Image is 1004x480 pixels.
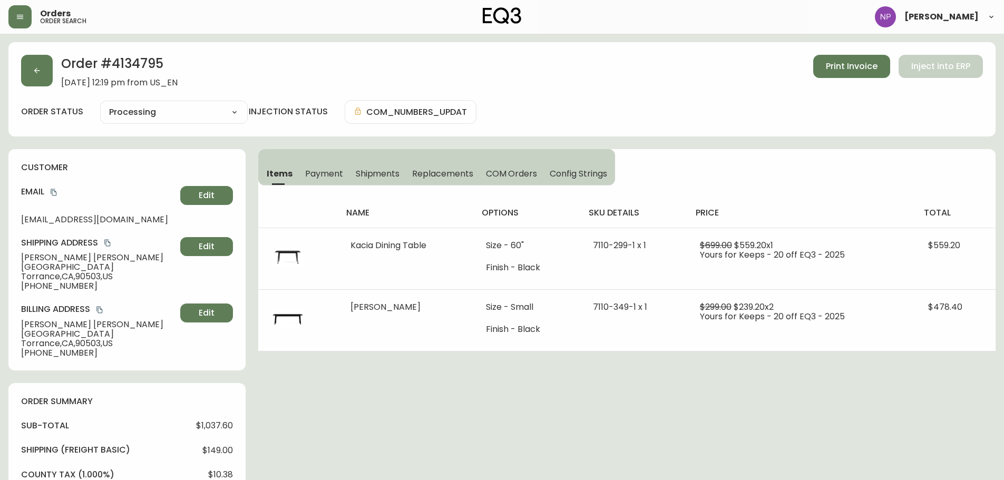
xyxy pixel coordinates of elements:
span: Torrance , CA , 90503 , US [21,272,176,281]
span: [PERSON_NAME] [904,13,979,21]
span: COM Orders [486,168,538,179]
span: $10.38 [208,470,233,479]
span: Print Invoice [826,61,878,72]
label: order status [21,106,83,117]
span: Shipments [356,168,400,179]
span: [PERSON_NAME] [PERSON_NAME] [21,253,176,262]
button: copy [48,187,59,198]
span: Payment [305,168,343,179]
h4: Shipping Address [21,237,176,249]
span: [GEOGRAPHIC_DATA] [21,262,176,272]
span: Items [267,168,293,179]
img: 50f1e64a3f95c89b5c5247455825f96f [875,6,896,27]
span: $299.00 [700,301,732,313]
span: $559.20 [928,239,960,251]
span: 7110-299-1 x 1 [593,239,646,251]
span: Replacements [412,168,473,179]
h4: Email [21,186,176,198]
h4: sku details [589,207,679,219]
span: [PERSON_NAME] [PERSON_NAME] [21,320,176,329]
h4: sub-total [21,420,69,432]
span: [GEOGRAPHIC_DATA] [21,329,176,339]
span: [PHONE_NUMBER] [21,348,176,358]
span: [EMAIL_ADDRESS][DOMAIN_NAME] [21,215,176,224]
span: $478.40 [928,301,962,313]
h4: injection status [249,106,328,117]
li: Finish - Black [486,325,568,334]
span: $239.20 x 2 [734,301,774,313]
span: [PERSON_NAME] [350,301,421,313]
h4: Shipping ( Freight Basic ) [21,444,130,456]
button: Edit [180,303,233,322]
button: copy [102,238,113,248]
span: Config Strings [550,168,607,179]
img: 7110-349-MC-400-1-cljg6tcqp01eq0114xe48un5z.jpg [271,302,305,336]
span: Kacia Dining Table [350,239,426,251]
button: Print Invoice [813,55,890,78]
h4: options [482,207,572,219]
span: $699.00 [700,239,732,251]
h4: customer [21,162,233,173]
span: $1,037.60 [196,421,233,430]
span: 7110-349-1 x 1 [593,301,647,313]
h4: name [346,207,465,219]
span: Edit [199,190,215,201]
h4: total [924,207,987,219]
span: Edit [199,307,215,319]
span: $149.00 [202,446,233,455]
h2: Order # 4134795 [61,55,178,78]
li: Size - Small [486,302,568,312]
h4: order summary [21,396,233,407]
img: logo [483,7,522,24]
img: 7110-299-MC-400-1-cljg6tcwr00xp0170jgvsuw5j.jpg [271,241,305,275]
button: Edit [180,186,233,205]
span: $559.20 x 1 [734,239,773,251]
h4: price [696,207,908,219]
li: Size - 60" [486,241,568,250]
li: Finish - Black [486,263,568,272]
button: copy [94,305,105,315]
span: [PHONE_NUMBER] [21,281,176,291]
span: Orders [40,9,71,18]
h5: order search [40,18,86,24]
span: Yours for Keeps - 20 off EQ3 - 2025 [700,310,845,322]
span: Edit [199,241,215,252]
span: [DATE] 12:19 pm from US_EN [61,78,178,87]
button: Edit [180,237,233,256]
span: Yours for Keeps - 20 off EQ3 - 2025 [700,249,845,261]
h4: Billing Address [21,303,176,315]
span: Torrance , CA , 90503 , US [21,339,176,348]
